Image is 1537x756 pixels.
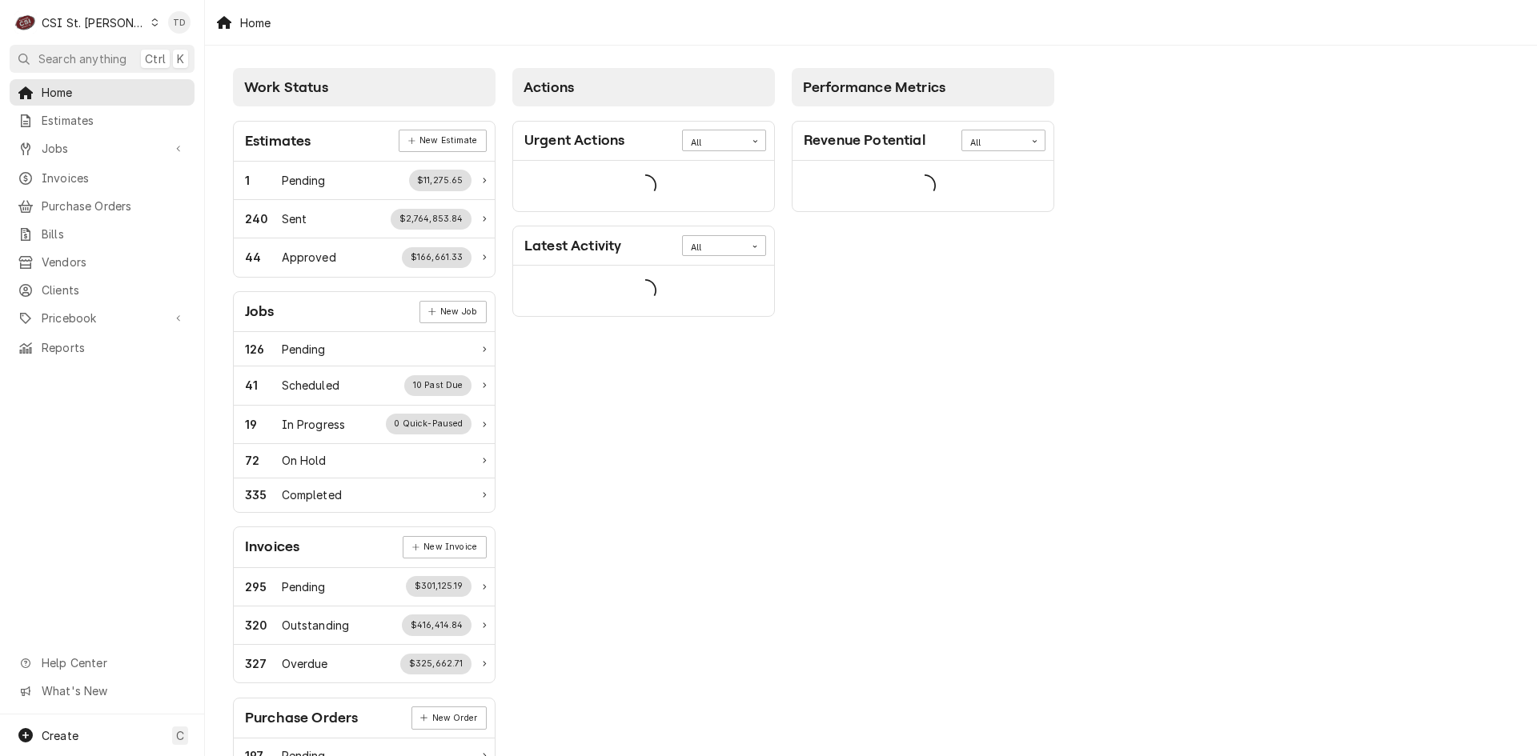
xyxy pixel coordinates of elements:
[234,238,495,276] a: Work Status
[282,416,346,433] div: Work Status Title
[691,137,737,150] div: All
[145,50,166,67] span: Ctrl
[524,130,624,151] div: Card Title
[245,301,275,322] div: Card Title
[42,310,163,326] span: Pricebook
[42,282,187,298] span: Clients
[234,292,495,332] div: Card Header
[10,79,195,106] a: Home
[282,341,326,358] div: Work Status Title
[282,377,339,394] div: Work Status Title
[234,200,495,238] a: Work Status
[168,11,191,34] div: TD
[634,169,656,202] span: Loading...
[245,486,282,503] div: Work Status Count
[245,416,282,433] div: Work Status Count
[38,50,126,67] span: Search anything
[634,274,656,308] span: Loading...
[245,578,282,595] div: Work Status Count
[804,130,925,151] div: Card Title
[282,617,350,634] div: Work Status Title
[524,235,621,257] div: Card Title
[42,14,146,31] div: CSI St. [PERSON_NAME]
[42,729,78,742] span: Create
[245,130,311,152] div: Card Title
[10,135,195,162] a: Go to Jobs
[10,249,195,275] a: Vendors
[913,169,936,202] span: Loading...
[10,107,195,134] a: Estimates
[233,526,496,683] div: Card: Invoices
[42,112,187,129] span: Estimates
[682,235,766,256] div: Card Data Filter Control
[419,301,487,323] a: New Job
[245,210,282,227] div: Work Status Count
[234,366,495,405] div: Work Status
[282,210,307,227] div: Work Status Title
[409,170,472,190] div: Work Status Supplemental Data
[399,130,486,152] div: Card Link Button
[792,121,1054,212] div: Card: Revenue Potential
[282,655,328,672] div: Work Status Title
[803,79,945,95] span: Performance Metrics
[512,121,775,212] div: Card: Urgent Actions
[524,79,574,95] span: Actions
[10,221,195,247] a: Bills
[234,568,495,606] a: Work Status
[419,301,487,323] div: Card Link Button
[42,254,187,270] span: Vendors
[234,606,495,645] a: Work Status
[42,84,187,101] span: Home
[793,161,1053,211] div: Card Data
[400,654,472,674] div: Work Status Supplemental Data
[411,706,487,729] a: New Order
[234,478,495,512] a: Work Status
[513,266,774,316] div: Card Data
[14,11,37,34] div: C
[282,249,336,266] div: Work Status Title
[233,121,496,278] div: Card: Estimates
[404,375,472,396] div: Work Status Supplemental Data
[245,655,282,672] div: Work Status Count
[282,486,342,503] div: Work Status Title
[282,452,327,469] div: Work Status Title
[42,140,163,157] span: Jobs
[10,165,195,191] a: Invoices
[793,122,1053,161] div: Card Header
[233,291,496,513] div: Card: Jobs
[234,332,495,512] div: Card Data
[792,68,1054,106] div: Card Column Header
[234,406,495,444] a: Work Status
[513,161,774,211] div: Card Data
[245,617,282,634] div: Work Status Count
[970,137,1017,150] div: All
[245,341,282,358] div: Work Status Count
[234,162,495,277] div: Card Data
[792,106,1054,274] div: Card Column Content
[386,414,472,434] div: Work Status Supplemental Data
[282,578,326,595] div: Work Status Title
[403,536,486,558] div: Card Link Button
[10,277,195,303] a: Clients
[234,645,495,682] div: Work Status
[168,11,191,34] div: Tim Devereux's Avatar
[411,706,487,729] div: Card Link Button
[245,377,282,394] div: Work Status Count
[403,536,486,558] a: New Invoice
[406,576,472,597] div: Work Status Supplemental Data
[234,444,495,478] a: Work Status
[682,130,766,150] div: Card Data Filter Control
[512,68,775,106] div: Card Column Header
[512,106,775,317] div: Card Column Content
[961,130,1045,150] div: Card Data Filter Control
[42,654,185,671] span: Help Center
[513,226,774,266] div: Card Header
[244,79,328,95] span: Work Status
[10,193,195,219] a: Purchase Orders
